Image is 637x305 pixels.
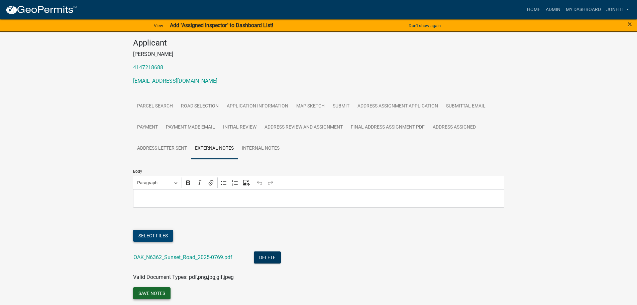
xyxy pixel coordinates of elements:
[133,189,504,208] div: Editor editing area: main. Press Alt+0 for help.
[133,169,142,173] label: Body
[133,254,232,260] a: OAK_N6362_Sunset_Road_2025-0769.pdf
[329,96,353,117] a: Submit
[604,3,632,16] a: joneill
[133,287,171,299] button: Save Notes
[254,254,281,261] wm-modal-confirm: Delete Document
[628,19,632,29] span: ×
[191,138,238,159] a: External Notes
[563,3,604,16] a: My Dashboard
[134,177,180,188] button: Paragraph, Heading
[628,20,632,28] button: Close
[353,96,442,117] a: Address Assignment Application
[406,20,443,31] button: Don't show again
[133,117,162,138] a: Payment
[133,176,504,189] div: Editor toolbar
[137,179,172,187] span: Paragraph
[543,3,563,16] a: Admin
[133,38,504,48] h4: Applicant
[133,274,234,280] span: Valid Document Types: pdf,png,jpg,gif,jpeg
[151,20,166,31] a: View
[133,50,504,58] p: [PERSON_NAME]
[223,96,292,117] a: Application Information
[347,117,429,138] a: Final Address Assignment PDF
[133,230,173,242] button: Select files
[177,96,223,117] a: Road Selection
[260,117,347,138] a: Address Review and Assignment
[133,64,163,71] a: 4147218688
[133,96,177,117] a: Parcel Search
[429,117,480,138] a: Address Assigned
[254,251,281,263] button: Delete
[524,3,543,16] a: Home
[292,96,329,117] a: Map Sketch
[238,138,284,159] a: Internal Notes
[133,138,191,159] a: Address Letter Sent
[170,22,273,28] strong: Add "Assigned Inspector" to Dashboard List!
[133,78,217,84] a: [EMAIL_ADDRESS][DOMAIN_NAME]
[219,117,260,138] a: Initial Review
[162,117,219,138] a: Payment Made Email
[442,96,490,117] a: Submittal Email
